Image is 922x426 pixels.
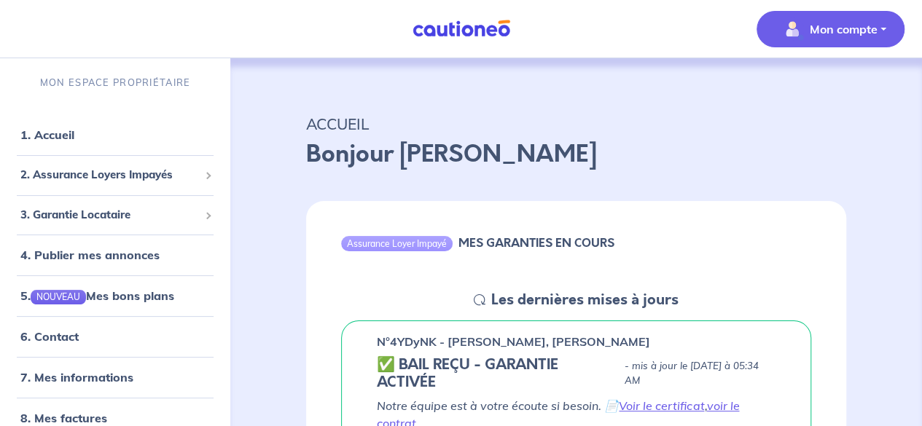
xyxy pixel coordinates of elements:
button: illu_account_valid_menu.svgMon compte [757,11,905,47]
div: 3. Garantie Locataire [6,201,224,229]
h5: ✅ BAIL REÇU - GARANTIE ACTIVÉE [377,356,619,391]
a: 6. Contact [20,329,79,344]
img: Cautioneo [407,20,516,38]
span: 3. Garantie Locataire [20,207,199,224]
a: 1. Accueil [20,127,74,142]
div: state: CONTRACT-VALIDATED, Context: NEW,MAYBE-CERTIFICATE,RELATIONSHIP,LESSOR-DOCUMENTS [377,356,776,391]
a: Voir le certificat [619,398,704,413]
p: Mon compte [810,20,878,38]
h5: Les dernières mises à jours [491,291,679,309]
div: 2. Assurance Loyers Impayés [6,161,224,189]
div: 6. Contact [6,322,224,351]
p: MON ESPACE PROPRIÉTAIRE [40,76,190,90]
div: Assurance Loyer Impayé [341,236,453,251]
a: 5.NOUVEAUMes bons plans [20,288,174,303]
a: 4. Publier mes annonces [20,248,160,262]
div: 1. Accueil [6,120,224,149]
p: Bonjour [PERSON_NAME] [306,137,846,172]
p: - mis à jour le [DATE] à 05:34 AM [625,359,776,388]
a: 7. Mes informations [20,370,133,384]
p: ACCUEIL [306,111,846,137]
span: 2. Assurance Loyers Impayés [20,167,199,184]
div: 5.NOUVEAUMes bons plans [6,281,224,310]
div: 7. Mes informations [6,363,224,392]
p: n°4YDyNK - [PERSON_NAME], [PERSON_NAME] [377,333,650,350]
a: 8. Mes factures [20,411,107,425]
img: illu_account_valid_menu.svg [781,17,804,41]
div: 4. Publier mes annonces [6,240,224,269]
h6: MES GARANTIES EN COURS [458,236,614,250]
